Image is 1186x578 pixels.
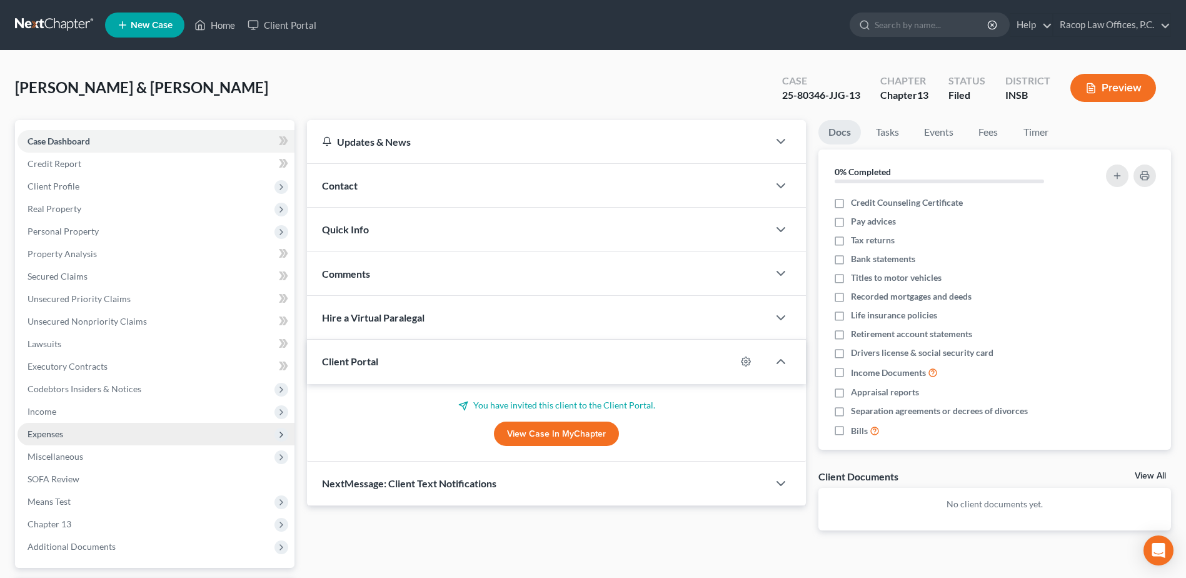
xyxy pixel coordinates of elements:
span: Additional Documents [28,541,116,552]
div: 25-80346-JJG-13 [782,88,860,103]
a: Racop Law Offices, P.C. [1053,14,1170,36]
span: Titles to motor vehicles [851,271,942,284]
span: Bank statements [851,253,915,265]
div: Filed [948,88,985,103]
span: Hire a Virtual Paralegal [322,312,425,323]
span: Client Profile [28,181,79,191]
span: Quick Info [322,223,369,235]
span: Appraisal reports [851,386,919,398]
span: [PERSON_NAME] & [PERSON_NAME] [15,78,268,96]
span: Income [28,406,56,417]
span: Income Documents [851,367,926,379]
span: 13 [917,89,928,101]
span: Lawsuits [28,338,61,349]
span: Drivers license & social security card [851,347,993,359]
a: SOFA Review [18,468,294,490]
p: You have invited this client to the Client Portal. [322,399,791,412]
a: Secured Claims [18,265,294,288]
span: Separation agreements or decrees of divorces [851,405,1028,417]
span: SOFA Review [28,474,79,484]
span: Credit Report [28,158,81,169]
span: Executory Contracts [28,361,108,372]
span: New Case [131,21,173,30]
span: Bills [851,425,868,437]
span: Chapter 13 [28,519,71,529]
a: View Case in MyChapter [494,422,619,447]
input: Search by name... [875,13,989,36]
span: Case Dashboard [28,136,90,146]
a: Help [1010,14,1052,36]
span: Pay advices [851,215,896,228]
a: Unsecured Nonpriority Claims [18,310,294,333]
a: Tasks [866,120,909,144]
span: Tax returns [851,234,895,246]
div: Chapter [880,74,928,88]
a: Property Analysis [18,243,294,265]
span: Codebtors Insiders & Notices [28,383,141,394]
a: Lawsuits [18,333,294,355]
a: Fees [968,120,1008,144]
span: Secured Claims [28,271,88,281]
a: View All [1135,472,1166,480]
a: Unsecured Priority Claims [18,288,294,310]
span: NextMessage: Client Text Notifications [322,477,496,489]
span: Property Analysis [28,248,97,259]
span: Miscellaneous [28,451,83,462]
div: Open Intercom Messenger [1143,535,1173,565]
div: INSB [1005,88,1050,103]
div: Updates & News [322,135,753,148]
span: Comments [322,268,370,280]
span: Real Property [28,203,81,214]
div: Chapter [880,88,928,103]
a: Credit Report [18,153,294,175]
span: Retirement account statements [851,328,972,340]
div: Status [948,74,985,88]
a: Docs [818,120,861,144]
span: Personal Property [28,226,99,236]
span: Recorded mortgages and deeds [851,290,972,303]
a: Events [914,120,963,144]
span: Contact [322,180,358,191]
span: Means Test [28,496,71,507]
a: Client Portal [241,14,323,36]
span: Unsecured Nonpriority Claims [28,316,147,327]
div: District [1005,74,1050,88]
button: Preview [1070,74,1156,102]
a: Case Dashboard [18,130,294,153]
p: No client documents yet. [828,498,1161,510]
span: Life insurance policies [851,309,937,322]
span: Unsecured Priority Claims [28,293,131,304]
span: Expenses [28,428,63,439]
strong: 0% Completed [835,166,891,177]
div: Case [782,74,860,88]
a: Executory Contracts [18,355,294,378]
span: Credit Counseling Certificate [851,196,963,209]
span: Client Portal [322,355,378,367]
a: Timer [1013,120,1058,144]
div: Client Documents [818,470,898,483]
a: Home [188,14,241,36]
